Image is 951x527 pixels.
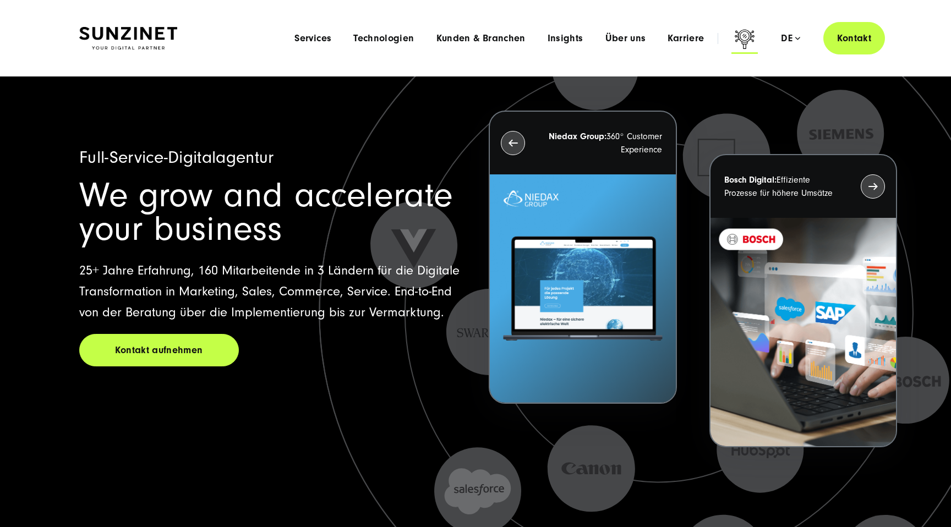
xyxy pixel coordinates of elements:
span: We grow and accelerate your business [79,175,453,249]
a: Karriere [668,33,704,44]
a: Insights [548,33,583,44]
img: SUNZINET Full Service Digital Agentur [79,27,177,50]
button: Niedax Group:360° Customer Experience Letztes Projekt von Niedax. Ein Laptop auf dem die Niedax W... [489,111,676,404]
p: 25+ Jahre Erfahrung, 160 Mitarbeitende in 3 Ländern für die Digitale Transformation in Marketing,... [79,260,462,323]
a: Kontakt [823,22,885,54]
p: 360° Customer Experience [545,130,662,156]
a: Kontakt aufnehmen [79,334,239,366]
img: Letztes Projekt von Niedax. Ein Laptop auf dem die Niedax Website geöffnet ist, auf blauem Hinter... [490,174,675,403]
strong: Bosch Digital: [724,175,777,185]
strong: Niedax Group: [549,131,606,141]
a: Technologien [353,33,414,44]
a: Über uns [605,33,646,44]
span: Full-Service-Digitalagentur [79,147,274,167]
a: Kunden & Branchen [436,33,526,44]
a: Services [294,33,331,44]
button: Bosch Digital:Effiziente Prozesse für höhere Umsätze BOSCH - Kundeprojekt - Digital Transformatio... [709,154,897,447]
img: BOSCH - Kundeprojekt - Digital Transformation Agentur SUNZINET [710,218,896,446]
p: Effiziente Prozesse für höhere Umsätze [724,173,841,200]
div: de [781,33,800,44]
